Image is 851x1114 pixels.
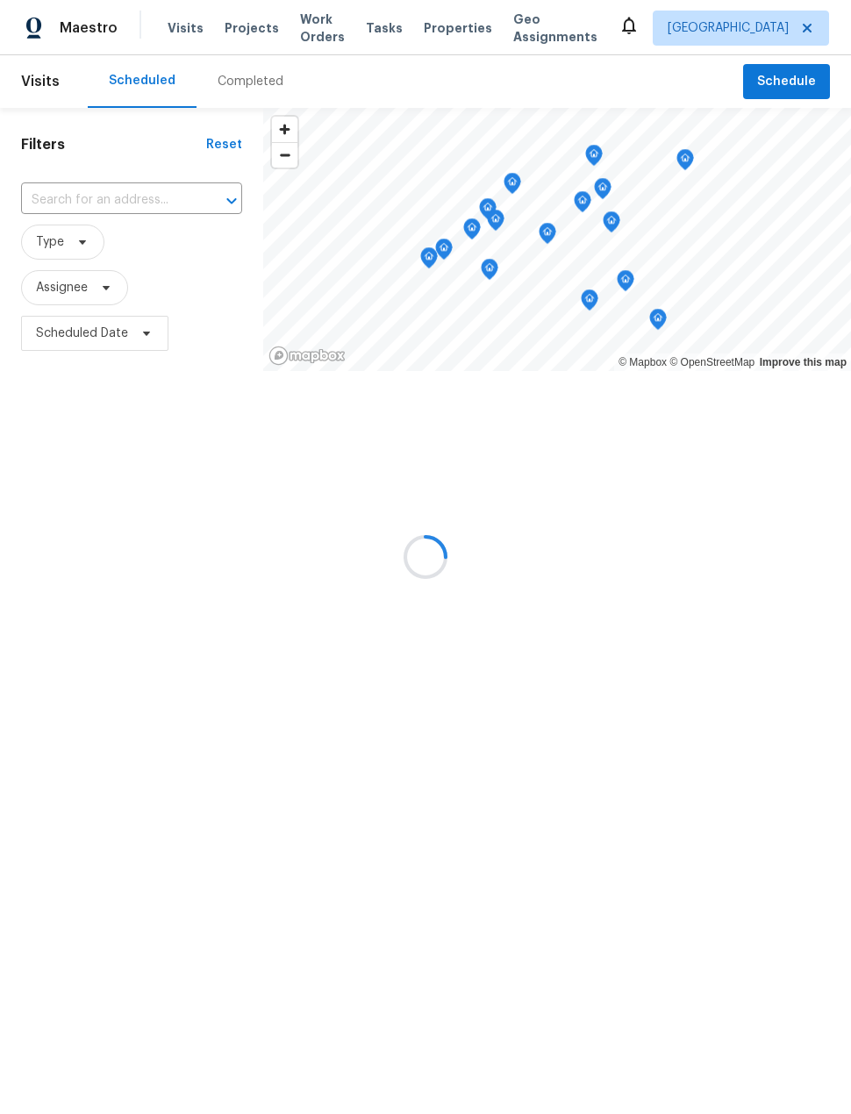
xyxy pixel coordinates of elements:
[760,356,847,368] a: Improve this map
[272,143,297,168] span: Zoom out
[268,346,346,366] a: Mapbox homepage
[272,142,297,168] button: Zoom out
[619,356,667,368] a: Mapbox
[669,356,754,368] a: OpenStreetMap
[272,117,297,142] button: Zoom in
